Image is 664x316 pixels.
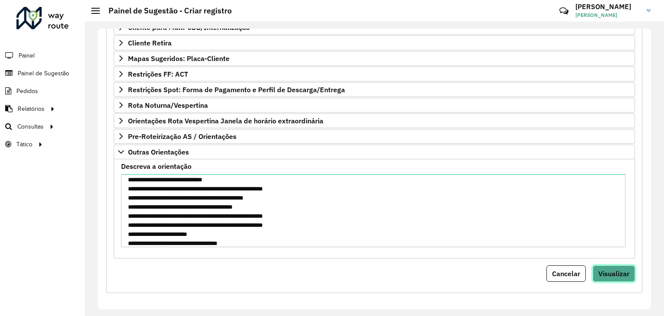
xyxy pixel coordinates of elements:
[128,71,188,77] span: Restrições FF: ACT
[100,6,232,16] h2: Painel de Sugestão - Criar registro
[114,113,635,128] a: Orientações Rota Vespertina Janela de horário extraordinária
[114,145,635,159] a: Outras Orientações
[114,82,635,97] a: Restrições Spot: Forma de Pagamento e Perfil de Descarga/Entrega
[552,269,580,278] span: Cancelar
[114,129,635,144] a: Pre-Roteirização AS / Orientações
[128,133,236,140] span: Pre-Roteirização AS / Orientações
[17,122,44,131] span: Consultas
[575,11,640,19] span: [PERSON_NAME]
[598,269,629,278] span: Visualizar
[546,265,586,282] button: Cancelar
[593,265,635,282] button: Visualizar
[114,51,635,66] a: Mapas Sugeridos: Placa-Cliente
[128,102,208,109] span: Rota Noturna/Vespertina
[121,161,192,171] label: Descreva a orientação
[18,104,45,113] span: Relatórios
[19,51,35,60] span: Painel
[555,2,573,20] a: Contato Rápido
[114,159,635,258] div: Outras Orientações
[16,87,38,96] span: Pedidos
[128,39,172,46] span: Cliente Retira
[128,24,250,31] span: Cliente para Multi-CDD/Internalização
[128,55,230,62] span: Mapas Sugeridos: Placa-Cliente
[128,148,189,155] span: Outras Orientações
[575,3,640,11] h3: [PERSON_NAME]
[114,98,635,113] a: Rota Noturna/Vespertina
[16,140,32,149] span: Tático
[128,117,323,124] span: Orientações Rota Vespertina Janela de horário extraordinária
[114,35,635,50] a: Cliente Retira
[18,69,69,78] span: Painel de Sugestão
[114,67,635,81] a: Restrições FF: ACT
[128,86,345,93] span: Restrições Spot: Forma de Pagamento e Perfil de Descarga/Entrega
